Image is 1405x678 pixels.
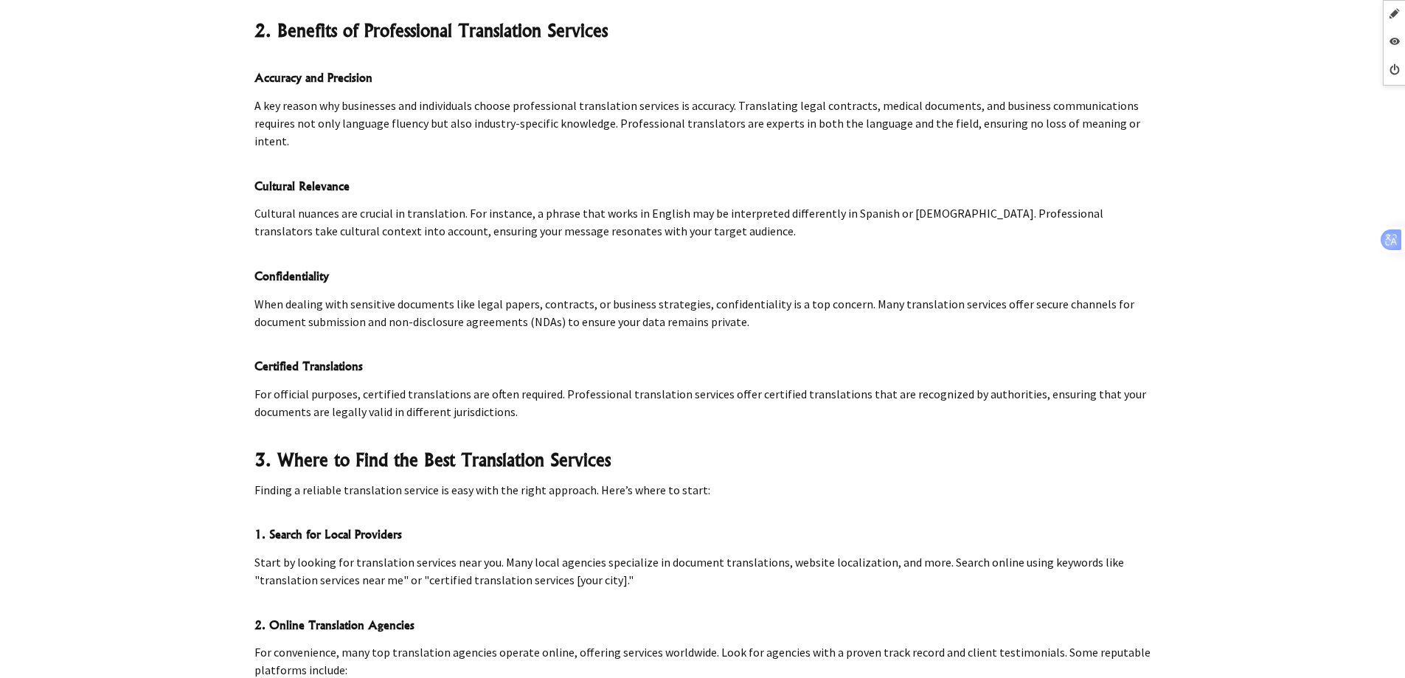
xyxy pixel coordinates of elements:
p: Cultural nuances are crucial in translation. For instance, a phrase that works in English may be ... [254,204,1151,240]
strong: Cultural Relevance [254,179,350,193]
p: Start by looking for translation services near you. Many local agencies specialize in document tr... [254,553,1151,589]
strong: 2. Benefits of Professional Translation Services [254,19,608,41]
strong: 1. Search for Local Providers [254,527,402,542]
p: For official purposes, certified translations are often required. Professional translation servic... [254,385,1151,421]
strong: Confidentiality [254,269,329,283]
strong: Certified Translations [254,359,363,373]
p: Finding a reliable translation service is easy with the right approach. Here’s where to start: [254,481,1151,499]
strong: 3. Where to Find the Best Translation Services [254,449,611,471]
p: When dealing with sensitive documents like legal papers, contracts, or business strategies, confi... [254,295,1151,331]
strong: Accuracy and Precision [254,70,372,85]
strong: 2. Online Translation Agencies [254,618,414,632]
p: A key reason why businesses and individuals choose professional translation services is accuracy.... [254,97,1151,150]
